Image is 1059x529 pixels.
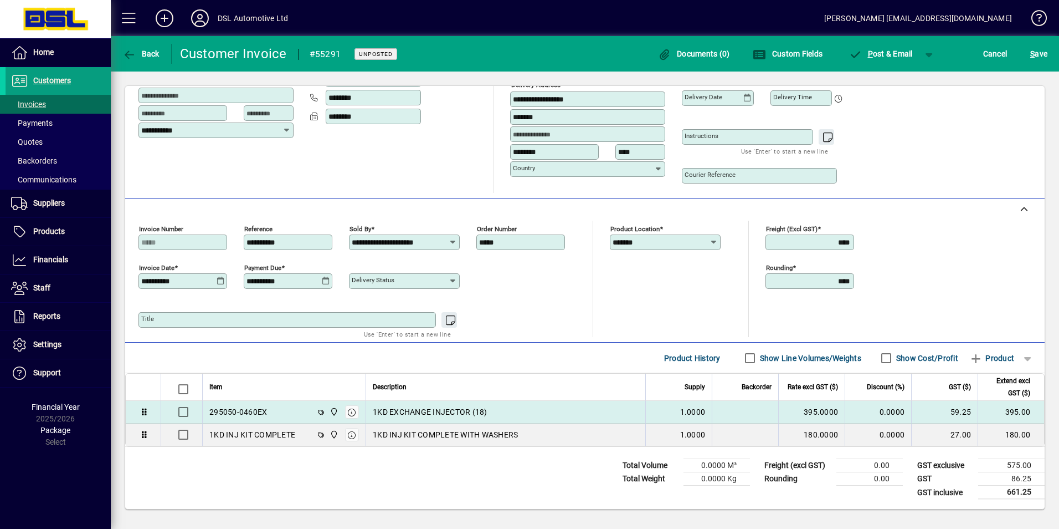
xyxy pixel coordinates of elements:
span: S [1030,49,1035,58]
a: Invoices [6,95,111,114]
a: Settings [6,331,111,359]
td: 0.0000 [845,424,911,446]
button: Profile [182,8,218,28]
button: Custom Fields [750,44,825,64]
td: Freight (excl GST) [759,459,836,472]
a: Support [6,359,111,387]
td: Rounding [759,472,836,486]
button: Post & Email [843,44,918,64]
label: Show Line Volumes/Weights [758,353,861,364]
mat-label: Reference [244,225,273,233]
span: Central [327,429,340,441]
span: Communications [11,175,76,184]
mat-label: Freight (excl GST) [766,225,818,233]
span: Quotes [11,138,43,146]
td: GST [912,472,978,486]
div: Customer Invoice [180,45,287,63]
a: Backorders [6,151,111,170]
a: Communications [6,170,111,189]
button: Choose address [650,73,668,90]
span: Extend excl GST ($) [985,375,1030,399]
span: Financials [33,255,68,264]
span: Cancel [983,45,1007,63]
button: Documents (0) [655,44,733,64]
span: P [868,49,873,58]
span: Product History [664,349,721,367]
span: 1KD EXCHANGE INJECTOR (18) [373,406,487,418]
button: Back [120,44,162,64]
span: Backorder [742,381,772,393]
mat-label: Courier Reference [685,171,736,179]
mat-label: Delivery time [773,93,812,101]
td: 0.0000 [845,401,911,424]
span: Supply [685,381,705,393]
span: 1KD INJ KIT COMPLETE WITH WASHERS [373,429,518,440]
td: GST exclusive [912,459,978,472]
a: Staff [6,274,111,302]
app-page-header-button: Back [111,44,172,64]
span: Documents (0) [658,49,730,58]
span: Unposted [359,50,393,58]
td: 27.00 [911,424,978,446]
span: Products [33,227,65,236]
a: Home [6,39,111,67]
span: Description [373,381,407,393]
td: 0.0000 M³ [683,459,750,472]
mat-label: Sold by [349,225,371,233]
div: DSL Automotive Ltd [218,9,288,27]
span: Staff [33,283,50,292]
span: 1.0000 [680,429,706,440]
td: 180.00 [978,424,1044,446]
span: Support [33,368,61,377]
a: Reports [6,303,111,330]
span: Discount (%) [867,381,904,393]
td: 0.00 [836,459,903,472]
mat-label: Order number [477,225,517,233]
mat-label: Delivery date [685,93,722,101]
mat-label: Delivery status [352,276,394,284]
mat-label: Title [141,315,154,323]
span: ost & Email [849,49,913,58]
button: Product History [660,348,725,368]
td: GST inclusive [912,486,978,500]
span: Reports [33,312,60,321]
span: Item [209,381,223,393]
td: 59.25 [911,401,978,424]
span: Financial Year [32,403,80,411]
mat-label: Payment due [244,264,281,272]
td: 395.00 [978,401,1044,424]
mat-label: Invoice date [139,264,174,272]
span: Back [122,49,160,58]
a: Suppliers [6,190,111,217]
span: Suppliers [33,199,65,207]
div: #55291 [310,45,341,63]
button: Save [1027,44,1050,64]
mat-label: Product location [610,225,660,233]
div: 295050-0460EX [209,406,267,418]
a: Quotes [6,133,111,151]
button: Cancel [980,44,1010,64]
span: Invoices [11,100,46,109]
td: 661.25 [978,486,1045,500]
mat-label: Invoice number [139,225,183,233]
a: Payments [6,114,111,133]
div: [PERSON_NAME] [EMAIL_ADDRESS][DOMAIN_NAME] [824,9,1012,27]
label: Show Cost/Profit [894,353,958,364]
div: 395.0000 [785,406,838,418]
span: GST ($) [949,381,971,393]
span: Package [40,426,70,435]
span: ave [1030,45,1047,63]
span: Central [327,406,340,418]
mat-label: Instructions [685,132,718,140]
a: Products [6,218,111,246]
a: Financials [6,246,111,274]
span: Customers [33,76,71,85]
mat-hint: Use 'Enter' to start a new line [741,145,828,157]
span: Backorders [11,156,57,165]
td: 86.25 [978,472,1045,486]
span: Settings [33,340,61,349]
td: Total Weight [617,472,683,486]
mat-hint: Use 'Enter' to start a new line [364,328,451,340]
td: 0.00 [836,472,903,486]
span: Home [33,48,54,57]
